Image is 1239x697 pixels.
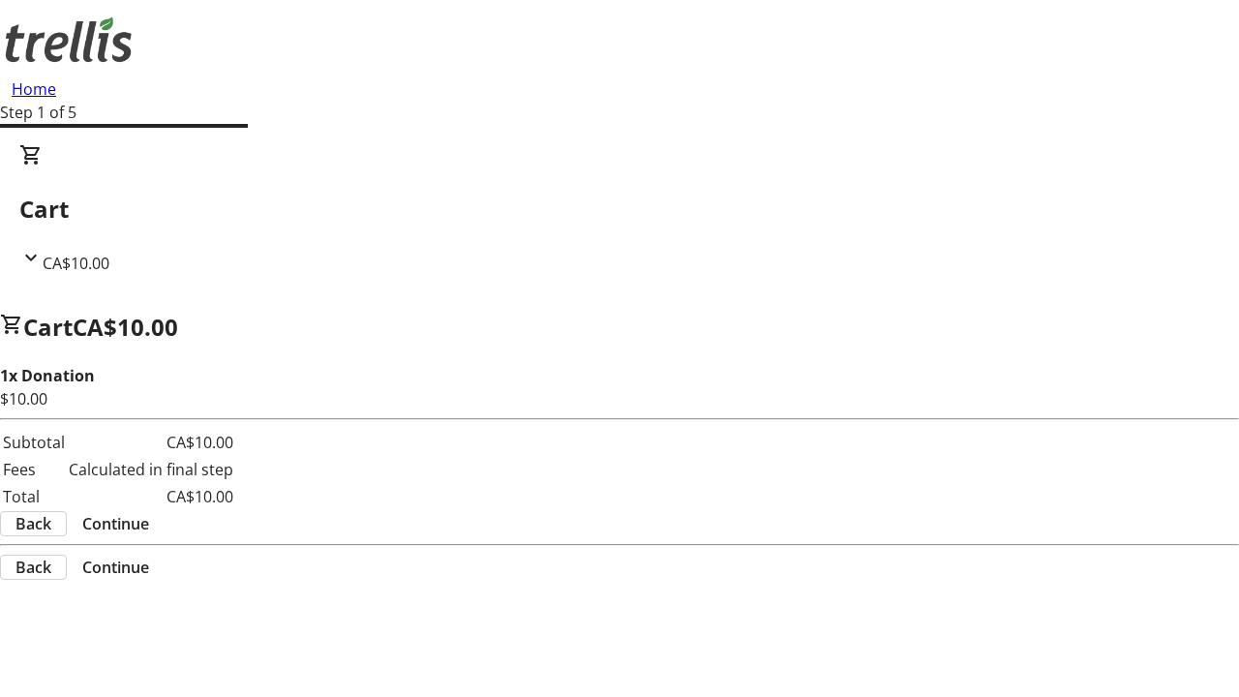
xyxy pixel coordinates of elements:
[68,484,234,509] td: CA$10.00
[82,556,149,579] span: Continue
[2,457,66,482] td: Fees
[15,556,51,579] span: Back
[43,253,109,274] span: CA$10.00
[67,512,165,535] button: Continue
[67,556,165,579] button: Continue
[68,457,234,482] td: Calculated in final step
[19,192,1220,227] h2: Cart
[2,484,66,509] td: Total
[19,143,1220,275] div: CartCA$10.00
[68,430,234,455] td: CA$10.00
[23,311,73,343] span: Cart
[82,512,149,535] span: Continue
[15,512,51,535] span: Back
[73,311,178,343] span: CA$10.00
[2,430,66,455] td: Subtotal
